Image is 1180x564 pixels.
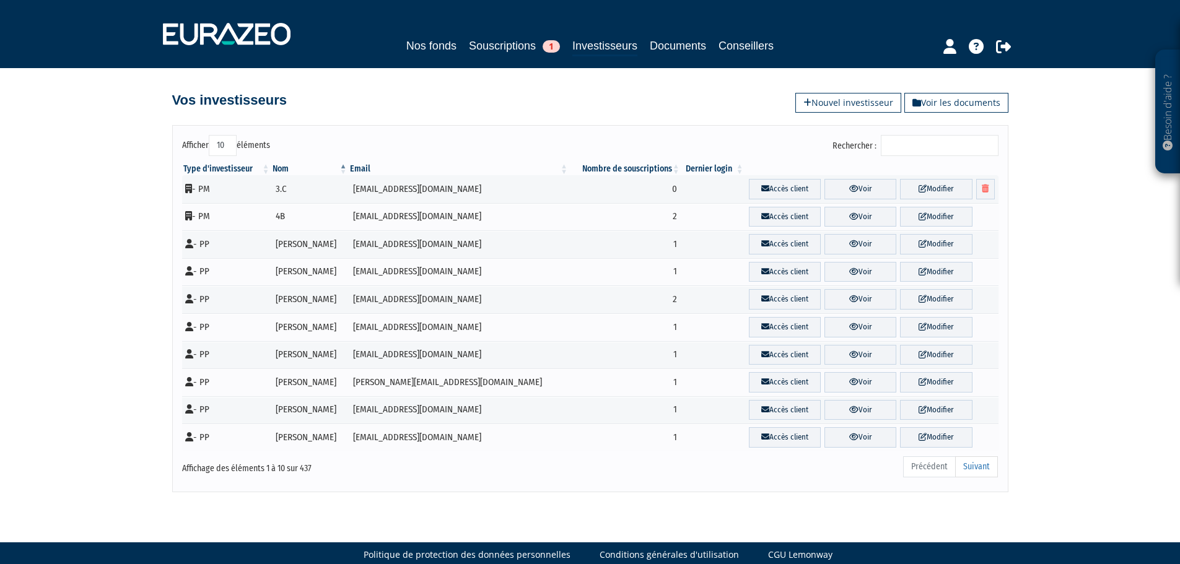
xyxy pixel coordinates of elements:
label: Rechercher : [833,135,999,156]
th: Email : activer pour trier la colonne par ordre croissant [349,163,569,175]
label: Afficher éléments [182,135,270,156]
a: Souscriptions1 [469,37,560,54]
a: Modifier [900,234,972,254]
td: [EMAIL_ADDRESS][DOMAIN_NAME] [349,203,569,231]
a: Voir [824,289,896,310]
td: [EMAIL_ADDRESS][DOMAIN_NAME] [349,423,569,451]
td: - PP [182,341,271,369]
a: Voir [824,317,896,337]
a: Conseillers [719,37,774,54]
td: [PERSON_NAME] [271,230,349,258]
td: 1 [569,368,681,396]
th: &nbsp; [745,163,999,175]
a: Accès client [749,427,821,448]
a: Supprimer [976,179,995,199]
td: [PERSON_NAME] [271,396,349,424]
td: - PP [182,423,271,451]
td: 1 [569,313,681,341]
a: Modifier [900,372,972,393]
td: [EMAIL_ADDRESS][DOMAIN_NAME] [349,313,569,341]
a: Accès client [749,207,821,227]
td: 3.C [271,175,349,203]
a: Modifier [900,289,972,310]
a: Accès client [749,289,821,310]
img: 1732889491-logotype_eurazeo_blanc_rvb.png [163,23,291,45]
td: 1 [569,423,681,451]
td: [PERSON_NAME] [271,285,349,313]
td: [EMAIL_ADDRESS][DOMAIN_NAME] [349,258,569,286]
a: Modifier [900,317,972,337]
a: Voir [824,372,896,393]
a: Voir [824,207,896,227]
a: Suivant [955,456,998,477]
td: [EMAIL_ADDRESS][DOMAIN_NAME] [349,341,569,369]
td: 0 [569,175,681,203]
input: Rechercher : [881,135,999,156]
th: Nom : activer pour trier la colonne par ordre d&eacute;croissant [271,163,349,175]
td: - PP [182,258,271,286]
a: Voir [824,234,896,254]
td: 4B [271,203,349,231]
td: 1 [569,341,681,369]
a: Nos fonds [406,37,457,54]
a: Modifier [900,262,972,282]
td: - PP [182,396,271,424]
a: Accès client [749,234,821,254]
a: Modifier [900,345,972,365]
div: Affichage des éléments 1 à 10 sur 437 [182,455,512,475]
td: [EMAIL_ADDRESS][DOMAIN_NAME] [349,396,569,424]
td: 2 [569,285,681,313]
th: Type d'investisseur : activer pour trier la colonne par ordre croissant [182,163,271,175]
td: - PM [182,175,271,203]
th: Dernier login : activer pour trier la colonne par ordre croissant [681,163,745,175]
a: Conditions générales d'utilisation [600,549,739,561]
a: Accès client [749,262,821,282]
td: [PERSON_NAME] [271,423,349,451]
a: Politique de protection des données personnelles [364,549,570,561]
a: Voir les documents [904,93,1008,113]
a: Voir [824,262,896,282]
a: Accès client [749,372,821,393]
td: [PERSON_NAME] [271,258,349,286]
td: - PP [182,285,271,313]
a: Accès client [749,179,821,199]
td: [PERSON_NAME] [271,368,349,396]
td: 2 [569,203,681,231]
a: Modifier [900,427,972,448]
a: Investisseurs [572,37,637,56]
a: CGU Lemonway [768,549,833,561]
h4: Vos investisseurs [172,93,287,108]
a: Accès client [749,345,821,365]
p: Besoin d'aide ? [1161,56,1175,168]
td: [EMAIL_ADDRESS][DOMAIN_NAME] [349,175,569,203]
td: [EMAIL_ADDRESS][DOMAIN_NAME] [349,230,569,258]
td: [PERSON_NAME] [271,313,349,341]
td: - PP [182,368,271,396]
select: Afficheréléments [209,135,237,156]
td: - PP [182,230,271,258]
a: Accès client [749,317,821,337]
a: Voir [824,427,896,448]
td: [PERSON_NAME] [271,341,349,369]
a: Accès client [749,400,821,420]
a: Nouvel investisseur [795,93,901,113]
a: Modifier [900,207,972,227]
a: Modifier [900,179,972,199]
td: 1 [569,230,681,258]
td: [PERSON_NAME][EMAIL_ADDRESS][DOMAIN_NAME] [349,368,569,396]
td: 1 [569,396,681,424]
a: Voir [824,400,896,420]
a: Modifier [900,400,972,420]
td: - PP [182,313,271,341]
span: 1 [543,40,560,53]
td: - PM [182,203,271,231]
th: Nombre de souscriptions : activer pour trier la colonne par ordre croissant [569,163,681,175]
td: 1 [569,258,681,286]
a: Voir [824,179,896,199]
a: Documents [650,37,706,54]
td: [EMAIL_ADDRESS][DOMAIN_NAME] [349,285,569,313]
a: Voir [824,345,896,365]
